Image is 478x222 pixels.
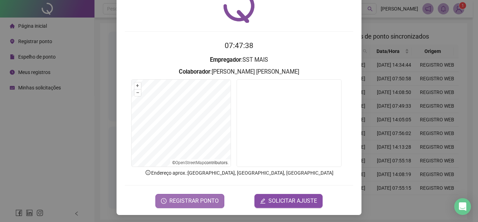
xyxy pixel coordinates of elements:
[225,41,253,50] time: 07:47:38
[125,169,353,177] p: Endereço aprox. : [GEOGRAPHIC_DATA], [GEOGRAPHIC_DATA], [GEOGRAPHIC_DATA]
[254,194,323,208] button: editSOLICITAR AJUSTE
[125,55,353,65] h3: : SST MAIS
[145,169,151,176] span: info-circle
[172,160,229,165] li: © contributors.
[169,197,219,205] span: REGISTRAR PONTO
[125,67,353,76] h3: : [PERSON_NAME] [PERSON_NAME]
[155,194,224,208] button: REGISTRAR PONTO
[260,198,266,204] span: edit
[134,89,141,96] button: –
[161,198,167,204] span: clock-circle
[454,198,471,215] div: Open Intercom Messenger
[268,197,317,205] span: SOLICITAR AJUSTE
[134,82,141,89] button: +
[175,160,204,165] a: OpenStreetMap
[179,68,210,75] strong: Colaborador
[210,56,241,63] strong: Empregador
